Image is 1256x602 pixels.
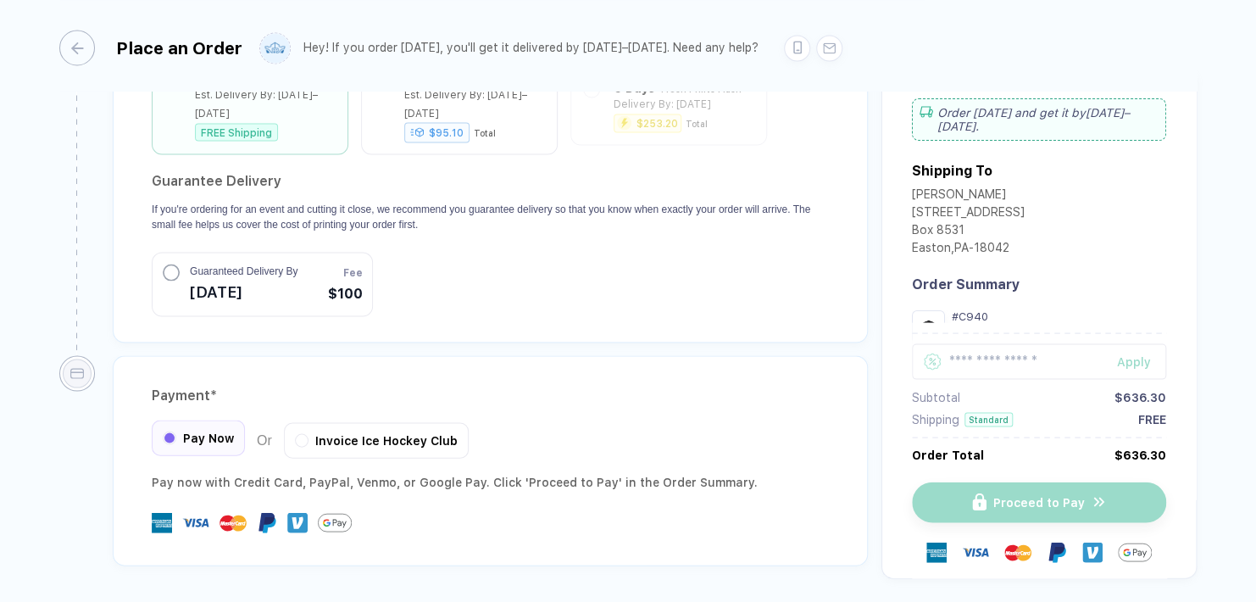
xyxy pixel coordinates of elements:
div: Pay Now [152,420,245,455]
div: Order [DATE] and get it by [DATE]–[DATE] . [912,98,1166,140]
div: Order Summary [912,276,1166,292]
img: user profile [260,33,290,63]
img: master-card [220,509,247,536]
div: 10–12 days ExpeditedEst. Delivery By: [DATE]–[DATE]$95.10Total [375,69,544,141]
img: Venmo [287,512,308,532]
div: Payment [152,382,829,409]
img: visa [182,509,209,536]
div: [STREET_ADDRESS] [912,204,1025,222]
div: Est. Delivery By: [DATE]–[DATE] [404,85,544,122]
img: Paypal [257,512,277,532]
img: master-card [1004,538,1031,566]
div: Box 8531 [912,222,1025,240]
h2: Guarantee Delivery [152,167,829,194]
img: Venmo [1082,542,1103,562]
button: Guaranteed Delivery By[DATE]Fee$100 [152,252,373,316]
img: visa [962,538,989,566]
span: $100 [327,283,362,304]
div: Or [152,422,469,458]
div: FREE [1138,413,1166,426]
div: Easton , PA - 18042 [912,240,1025,258]
img: GPay [318,505,352,539]
div: Total [474,127,496,137]
div: FREE Shipping [195,123,278,141]
div: Subtotal [912,390,960,404]
div: $636.30 [1114,448,1166,461]
span: Pay Now [183,431,234,444]
span: Guaranteed Delivery By [190,263,297,278]
img: 1760136621053qkess_nt_front.png [916,314,941,338]
div: Order Total [912,448,984,461]
span: [DATE] [190,278,297,305]
div: #C940 [952,309,1166,322]
span: Invoice Ice Hockey Club [315,433,458,447]
div: Place an Order [116,37,242,58]
div: Shipping [912,413,959,426]
img: express [152,512,172,532]
span: Fee [342,265,362,280]
div: Pay now with Credit Card, PayPal , Venmo , or Google Pay. Click 'Proceed to Pay' in the Order Sum... [152,471,829,492]
div: Invoice Ice Hockey Club [284,422,469,458]
p: If you're ordering for an event and cutting it close, we recommend you guarantee delivery so that... [152,201,829,231]
div: $636.30 [1114,390,1166,404]
div: Est. Delivery By: [DATE]–[DATE] [195,85,335,122]
div: Hey! If you order [DATE], you'll get it delivered by [DATE]–[DATE]. Need any help? [303,41,759,55]
div: $95.10 [404,122,470,142]
img: express [926,542,947,562]
div: Standard [964,412,1013,426]
div: [PERSON_NAME] [912,187,1025,204]
div: 11–14 days StandardEst. Delivery By: [DATE]–[DATE]FREE Shipping [165,69,335,141]
div: Apply [1117,354,1166,368]
button: Apply [1096,343,1166,379]
img: GPay [1118,535,1152,569]
img: Paypal [1047,542,1067,562]
div: Shipping To [912,162,992,178]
